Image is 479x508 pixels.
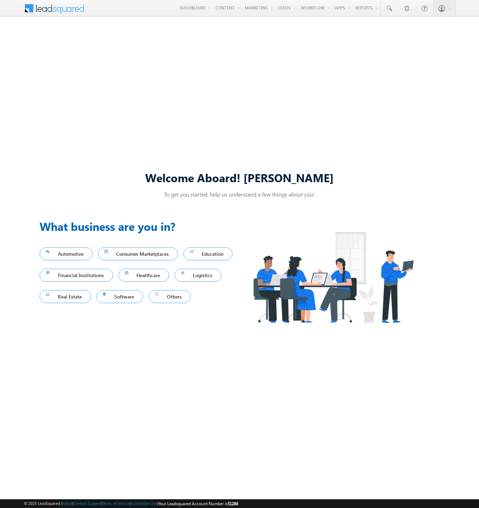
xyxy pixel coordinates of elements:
span: Healthcare [125,270,163,280]
span: Real Estate [46,292,85,301]
span: Education [190,249,226,259]
span: 51284 [228,501,238,506]
span: Logistics [181,270,215,280]
span: Others [155,292,184,301]
a: Acceptable Use [130,501,157,506]
span: Financial Institutions [46,270,107,280]
div: Welcome Aboard! [PERSON_NAME] [40,170,439,185]
span: Your Leadsquared Account Number is [158,501,238,506]
img: Industry.png [239,218,427,337]
span: Consumer Marketplaces [104,249,172,259]
h3: What business are you in? [40,218,239,235]
a: About [62,501,72,506]
span: © 2025 LeadSquared | | | | | [24,500,238,507]
a: Contact Support [73,501,101,506]
span: Automotive [46,249,86,259]
a: Terms of Service [102,501,129,506]
p: To get you started, help us understand a few things about you! [40,191,439,198]
span: Software [103,292,137,301]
